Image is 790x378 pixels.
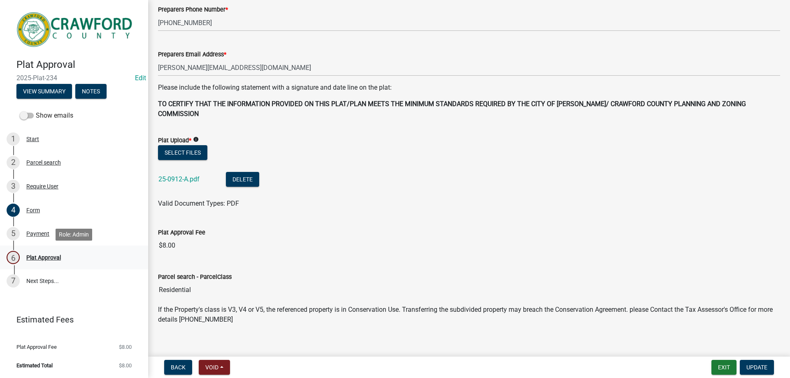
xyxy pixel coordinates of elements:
[205,364,218,371] span: Void
[226,176,259,184] wm-modal-confirm: Delete Document
[16,59,142,71] h4: Plat Approval
[26,231,49,237] div: Payment
[7,132,20,146] div: 1
[26,207,40,213] div: Form
[171,364,186,371] span: Back
[7,204,20,217] div: 4
[16,74,132,82] span: 2025-Plat-234
[75,84,107,99] button: Notes
[26,136,39,142] div: Start
[158,175,200,183] a: 25-0912-A.pdf
[158,199,239,207] span: Valid Document Types: PDF
[158,274,232,280] label: Parcel search - ParcelClass
[7,274,20,288] div: 7
[193,137,199,142] i: info
[158,83,780,93] p: Please include the following statement with a signature and date line on the plat:
[75,88,107,95] wm-modal-confirm: Notes
[158,52,226,58] label: Preparers Email Address
[119,363,132,368] span: $8.00
[158,305,780,325] p: If the Property's class is V3, V4 or V5, the referenced property is in Conservation Use. Transfer...
[7,180,20,193] div: 3
[16,84,72,99] button: View Summary
[119,344,132,350] span: $8.00
[16,344,57,350] span: Plat Approval Fee
[158,230,205,236] label: Plat Approval Fee
[56,229,92,241] div: Role: Admin
[7,227,20,240] div: 5
[20,111,73,121] label: Show emails
[135,74,146,82] wm-modal-confirm: Edit Application Number
[26,183,58,189] div: Require User
[26,255,61,260] div: Plat Approval
[16,9,135,50] img: Crawford County, Georgia
[158,100,746,118] strong: TO CERTIFY THAT THE INFORMATION PROVIDED ON THIS PLAT/PLAN MEETS THE MINIMUM STANDARDS REQUIRED B...
[26,160,61,165] div: Parcel search
[199,360,230,375] button: Void
[711,360,737,375] button: Exit
[164,360,192,375] button: Back
[7,311,135,328] a: Estimated Fees
[16,88,72,95] wm-modal-confirm: Summary
[158,7,228,13] label: Preparers Phone Number
[226,172,259,187] button: Delete
[746,364,767,371] span: Update
[7,251,20,264] div: 6
[740,360,774,375] button: Update
[16,363,53,368] span: Estimated Total
[7,156,20,169] div: 2
[158,138,191,144] label: Plat Upload
[158,145,207,160] button: Select files
[135,74,146,82] a: Edit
